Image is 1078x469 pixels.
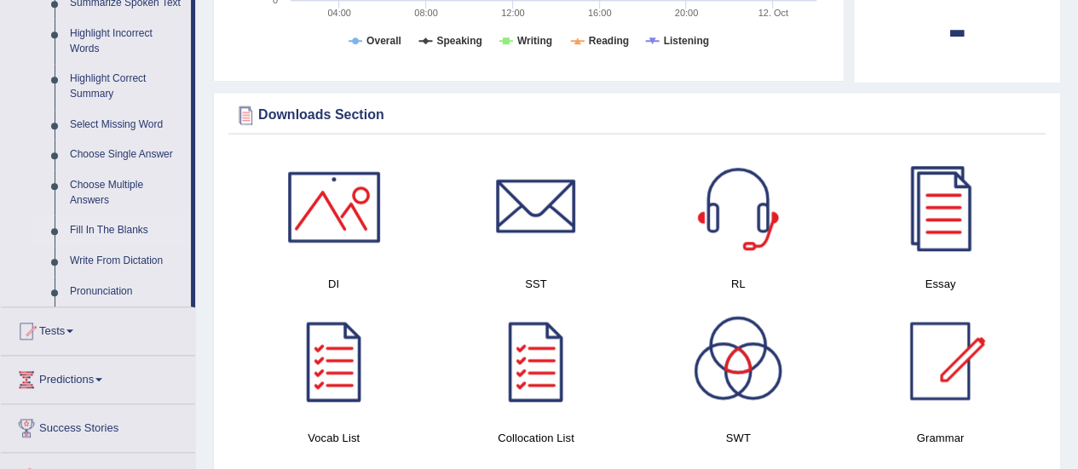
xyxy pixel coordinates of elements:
tspan: Speaking [436,35,481,47]
a: Predictions [1,356,195,398]
text: 08:00 [414,8,438,18]
h4: DI [241,275,426,293]
h4: SST [443,275,628,293]
a: Tests [1,307,195,350]
a: Highlight Correct Summary [62,64,191,109]
h4: Grammar [848,429,1033,447]
text: 12:00 [501,8,525,18]
tspan: Overall [366,35,401,47]
a: Write From Dictation [62,246,191,277]
div: Downloads Section [233,102,1041,128]
tspan: Writing [517,35,552,47]
h4: Vocab List [241,429,426,447]
a: Highlight Incorrect Words [62,19,191,64]
h4: SWT [646,429,831,447]
a: Select Missing Word [62,110,191,140]
h4: RL [646,275,831,293]
a: Pronunciation [62,277,191,307]
tspan: Listening [664,35,709,47]
text: 04:00 [327,8,351,18]
a: Choose Multiple Answers [62,170,191,215]
tspan: Reading [589,35,629,47]
a: Success Stories [1,404,195,447]
h4: Essay [848,275,1033,293]
text: 20:00 [675,8,699,18]
tspan: 12. Oct [758,8,787,18]
h4: Collocation List [443,429,628,447]
text: 16:00 [588,8,612,18]
a: Fill In The Blanks [62,215,191,246]
a: Choose Single Answer [62,140,191,170]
